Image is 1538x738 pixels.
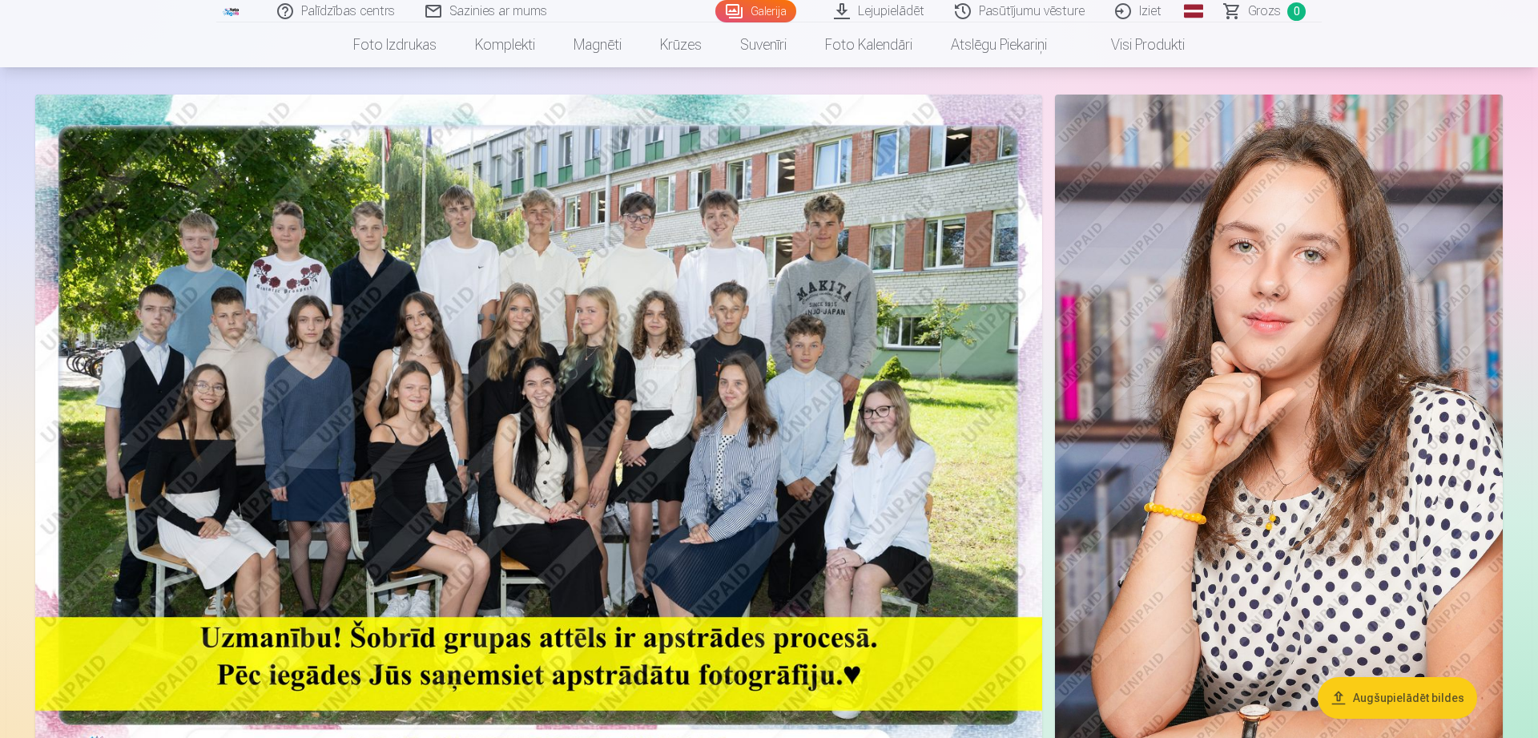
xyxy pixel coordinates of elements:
span: 0 [1287,2,1306,21]
a: Visi produkti [1066,22,1204,67]
a: Atslēgu piekariņi [932,22,1066,67]
img: /fa1 [223,6,240,16]
a: Suvenīri [721,22,806,67]
a: Foto izdrukas [334,22,456,67]
a: Foto kalendāri [806,22,932,67]
a: Magnēti [554,22,641,67]
span: Grozs [1248,2,1281,21]
a: Krūzes [641,22,721,67]
button: Augšupielādēt bildes [1318,677,1477,719]
a: Komplekti [456,22,554,67]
